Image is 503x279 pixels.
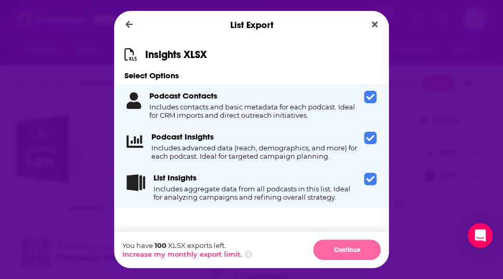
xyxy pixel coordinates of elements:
[151,144,360,160] h4: Includes advanced data (reach, demographics, and more) for each podcast. Ideal for targeted campa...
[313,240,381,260] button: Continue
[114,11,389,39] div: List Export
[114,71,389,80] h3: Select Options
[149,91,217,101] h3: Podcast Contacts
[122,241,253,249] p: You have XLSX exports left.
[151,132,214,142] h3: Podcast Insights
[468,223,493,248] div: Open Intercom Messenger
[145,48,207,61] h1: Insights XLSX
[149,103,360,119] h4: Includes contacts and basic metadata for each podcast. Ideal for CRM imports and direct outreach ...
[153,185,360,201] h4: Includes aggregate data from all podcasts in this list. Ideal for analyzing campaigns and refinin...
[368,18,382,31] button: Close
[155,241,166,249] span: 100
[122,250,242,258] button: Increase my monthly export limit.
[153,173,197,183] h3: List Insights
